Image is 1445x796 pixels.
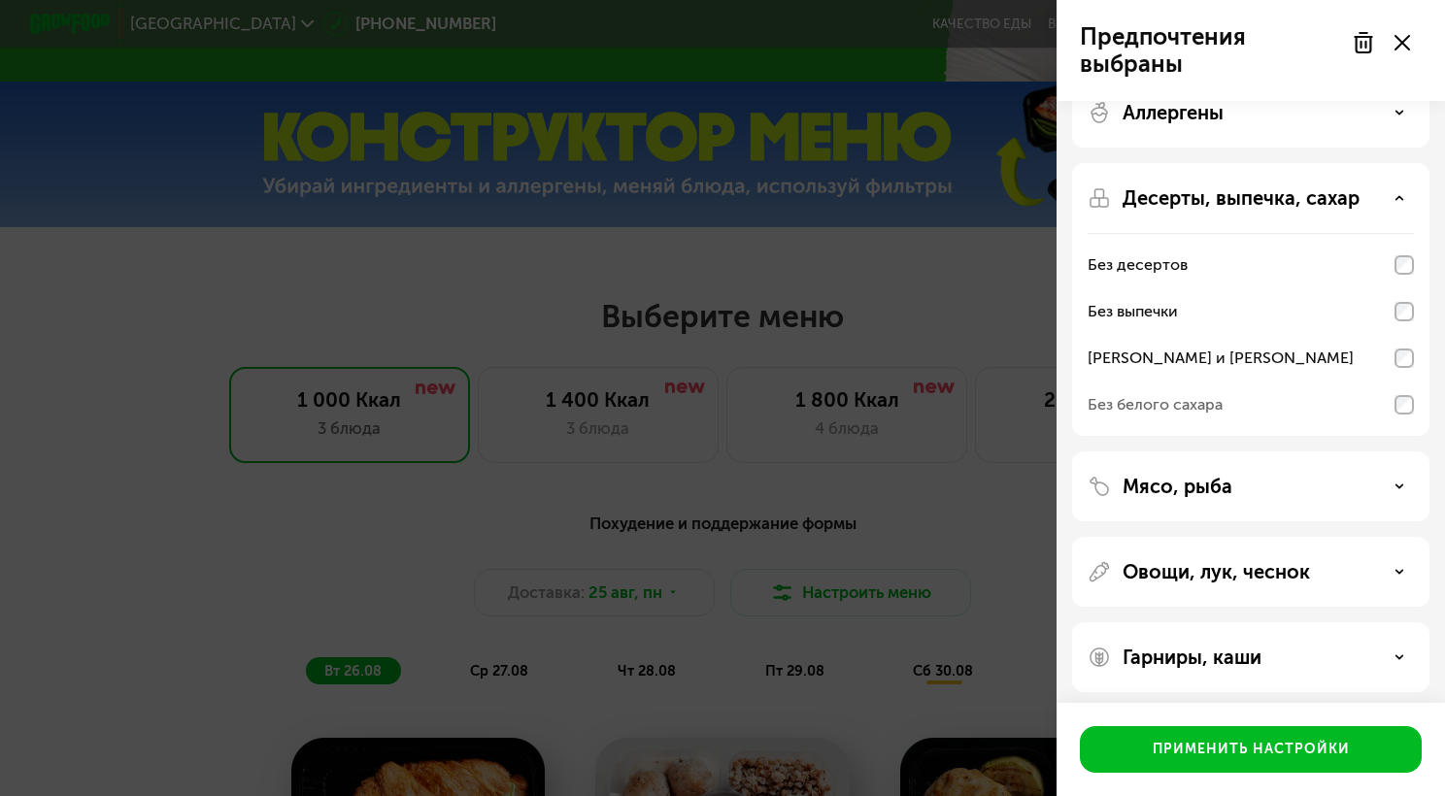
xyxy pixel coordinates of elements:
p: Мясо, рыба [1123,475,1232,498]
div: Без белого сахара [1088,393,1223,416]
p: Гарниры, каши [1123,646,1261,669]
div: Без выпечки [1088,300,1178,323]
p: Аллергены [1123,101,1224,124]
div: [PERSON_NAME] и [PERSON_NAME] [1088,347,1354,370]
div: Без десертов [1088,253,1188,277]
p: Десерты, выпечка, сахар [1123,186,1360,210]
p: Предпочтения выбраны [1080,23,1340,78]
p: Овощи, лук, чеснок [1123,560,1310,583]
button: Применить настройки [1080,726,1422,773]
div: Применить настройки [1153,740,1350,759]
